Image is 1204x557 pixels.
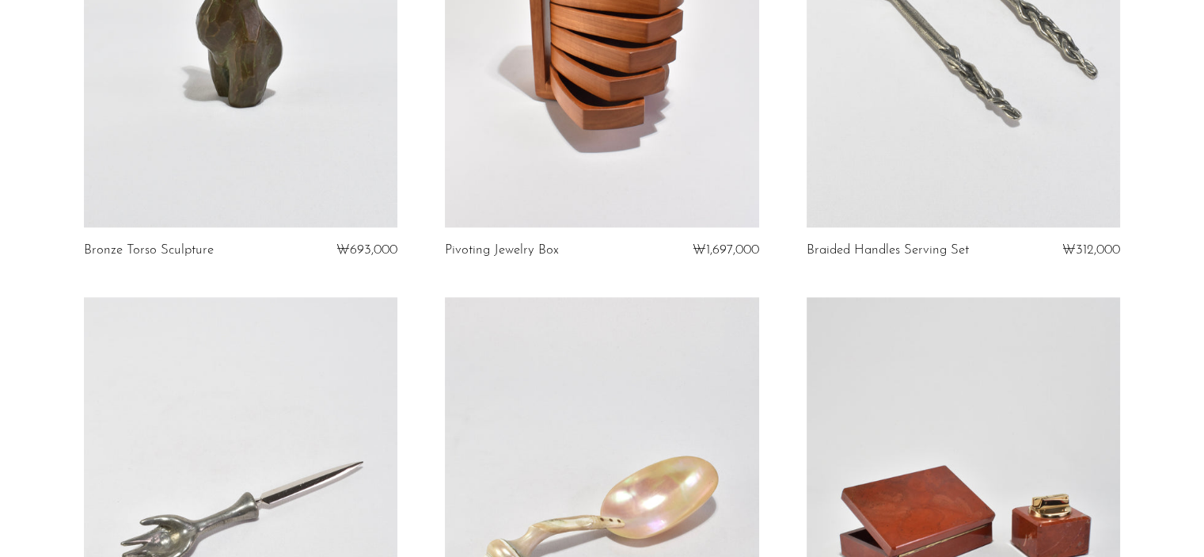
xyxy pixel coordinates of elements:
[445,243,559,258] a: Pivoting Jewelry Box
[336,243,397,257] span: ₩693,000
[1062,243,1120,257] span: ₩312,000
[84,243,214,258] a: Bronze Torso Sculpture
[693,243,759,257] span: ₩1,697,000
[807,243,969,258] a: Braided Handles Serving Set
